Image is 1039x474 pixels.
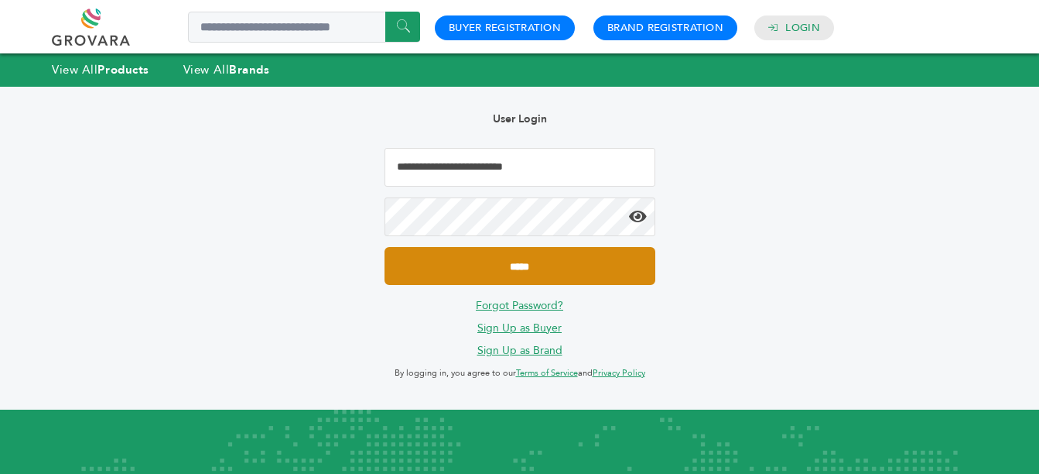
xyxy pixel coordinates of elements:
strong: Brands [229,62,269,77]
a: Buyer Registration [449,21,561,35]
a: Forgot Password? [476,298,563,313]
a: Login [785,21,819,35]
a: Terms of Service [516,367,578,379]
strong: Products [97,62,149,77]
input: Email Address [384,148,655,187]
a: View AllBrands [183,62,270,77]
a: Sign Up as Brand [477,343,562,358]
p: By logging in, you agree to our and [384,364,655,383]
b: User Login [493,112,547,126]
input: Password [384,197,655,236]
a: Privacy Policy [593,367,645,379]
a: Brand Registration [607,21,723,35]
a: View AllProducts [52,62,149,77]
input: Search a product or brand... [188,12,420,43]
a: Sign Up as Buyer [477,321,562,335]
